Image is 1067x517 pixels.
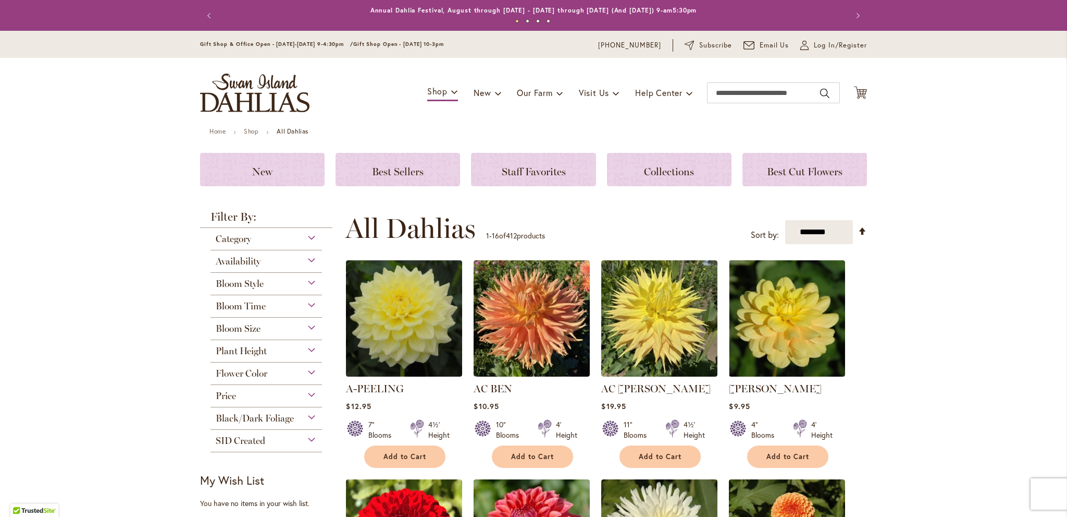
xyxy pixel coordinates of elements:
span: Add to Cart [511,452,554,461]
a: Shop [244,127,258,135]
span: 1 [486,231,489,241]
div: 7" Blooms [368,419,398,440]
span: Black/Dark Foliage [216,413,294,424]
div: You have no items in your wish list. [200,498,339,509]
div: 4½' Height [428,419,450,440]
a: Collections [607,153,731,186]
a: A-PEELING [346,382,404,395]
a: Email Us [743,40,789,51]
span: Collections [644,165,694,178]
a: Home [209,127,226,135]
div: 4½' Height [684,419,705,440]
span: All Dahlias [345,213,476,244]
a: Annual Dahlia Festival, August through [DATE] - [DATE] through [DATE] (And [DATE]) 9-am5:30pm [370,6,697,14]
span: Gift Shop Open - [DATE] 10-3pm [353,41,444,47]
a: New [200,153,325,186]
a: AC BEN [474,382,512,395]
a: Subscribe [685,40,732,51]
a: AC BEN [474,369,590,379]
a: Staff Favorites [471,153,595,186]
a: [PHONE_NUMBER] [598,40,661,51]
span: Email Us [760,40,789,51]
span: New [474,87,491,98]
span: Category [216,233,251,245]
div: 4' Height [556,419,577,440]
button: Add to Cart [747,446,828,468]
img: AHOY MATEY [729,260,845,377]
button: Add to Cart [492,446,573,468]
span: Add to Cart [766,452,809,461]
span: Best Cut Flowers [767,165,842,178]
div: 4" Blooms [751,419,780,440]
label: Sort by: [751,225,779,245]
span: Our Farm [517,87,552,98]
img: AC BEN [474,260,590,377]
a: Best Sellers [336,153,460,186]
span: 412 [506,231,517,241]
span: Add to Cart [639,452,681,461]
button: Next [846,5,867,26]
a: AC Jeri [601,369,717,379]
span: Staff Favorites [502,165,566,178]
a: AC [PERSON_NAME] [601,382,711,395]
span: Plant Height [216,345,267,357]
span: $9.95 [729,401,750,411]
a: AHOY MATEY [729,369,845,379]
span: Price [216,390,236,402]
span: Shop [427,86,448,97]
span: Bloom Style [216,278,264,290]
div: 11" Blooms [624,419,653,440]
span: 16 [492,231,499,241]
button: Add to Cart [619,446,701,468]
span: $10.95 [474,401,499,411]
span: Gift Shop & Office Open - [DATE]-[DATE] 9-4:30pm / [200,41,353,47]
button: 2 of 4 [526,19,529,23]
span: Log In/Register [814,40,867,51]
span: $12.95 [346,401,371,411]
span: Add to Cart [383,452,426,461]
span: Help Center [635,87,683,98]
span: Visit Us [579,87,609,98]
img: AC Jeri [601,260,717,377]
a: Best Cut Flowers [742,153,867,186]
button: 4 of 4 [547,19,550,23]
strong: My Wish List [200,473,264,488]
span: Subscribe [699,40,732,51]
button: Add to Cart [364,446,445,468]
span: Bloom Time [216,300,266,312]
img: A-Peeling [346,260,462,377]
a: A-Peeling [346,369,462,379]
span: SID Created [216,435,265,447]
a: [PERSON_NAME] [729,382,822,395]
strong: All Dahlias [277,127,308,135]
span: $19.95 [601,401,626,411]
p: - of products [486,227,545,244]
span: Availability [216,256,260,267]
a: Log In/Register [800,40,867,51]
a: store logo [200,74,309,112]
span: Flower Color [216,368,267,379]
strong: Filter By: [200,211,332,228]
button: 3 of 4 [536,19,540,23]
button: Previous [200,5,221,26]
span: Bloom Size [216,323,260,334]
div: 10" Blooms [496,419,525,440]
span: Best Sellers [372,165,424,178]
div: 4' Height [811,419,833,440]
span: New [252,165,272,178]
button: 1 of 4 [515,19,519,23]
